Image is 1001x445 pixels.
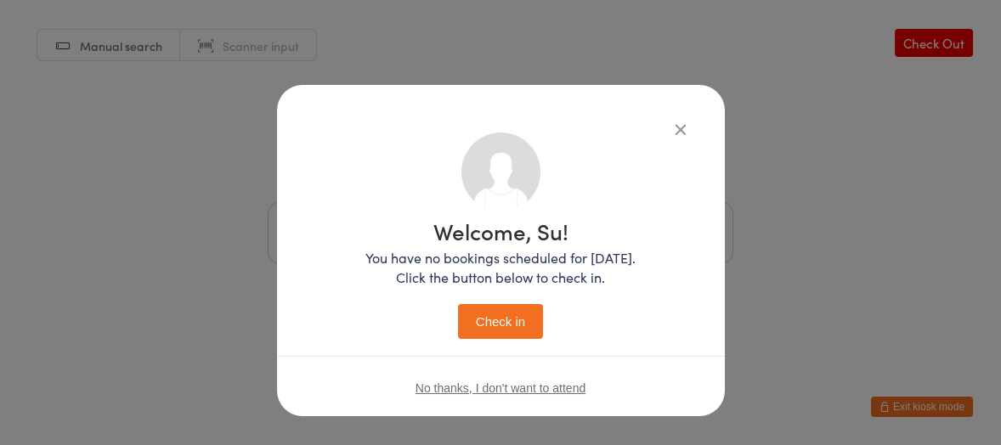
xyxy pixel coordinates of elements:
[365,248,636,287] p: You have no bookings scheduled for [DATE]. Click the button below to check in.
[365,220,636,242] h1: Welcome, Su!
[458,304,543,339] button: Check in
[461,132,540,211] img: no_photo.png
[416,381,585,395] button: No thanks, I don't want to attend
